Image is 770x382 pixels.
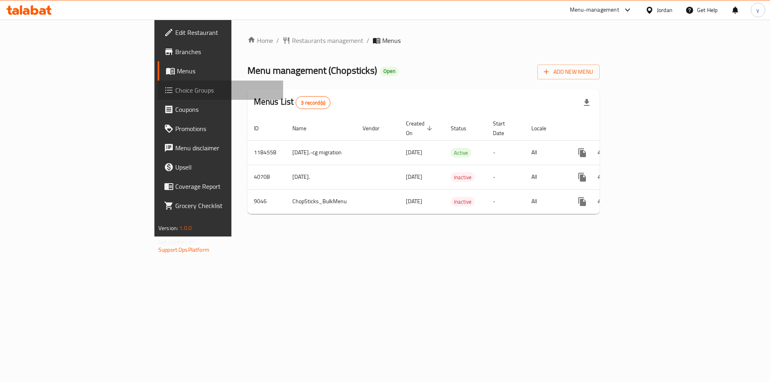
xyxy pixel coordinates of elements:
td: ChopSticks_BulkMenu [286,189,356,214]
span: y [756,6,759,14]
button: Change Status [592,192,611,211]
th: Actions [566,116,656,141]
span: Restaurants management [292,36,363,45]
a: Coupons [158,100,283,119]
nav: breadcrumb [247,36,600,45]
div: Inactive [451,172,475,182]
span: Menus [382,36,401,45]
button: more [573,168,592,187]
button: Add New Menu [537,65,600,79]
div: Open [380,67,399,76]
a: Restaurants management [282,36,363,45]
td: - [486,189,525,214]
a: Menu disclaimer [158,138,283,158]
span: Coverage Report [175,182,277,191]
td: - [486,165,525,189]
span: Add New Menu [544,67,593,77]
div: Menu-management [570,5,619,15]
a: Grocery Checklist [158,196,283,215]
a: Choice Groups [158,81,283,100]
span: Promotions [175,124,277,133]
a: Promotions [158,119,283,138]
span: 1.0.0 [179,223,192,233]
button: more [573,143,592,162]
span: Created On [406,119,435,138]
td: All [525,165,566,189]
a: Coverage Report [158,177,283,196]
a: Upsell [158,158,283,177]
span: Grocery Checklist [175,201,277,210]
span: Coupons [175,105,277,114]
span: [DATE] [406,196,422,206]
span: Edit Restaurant [175,28,277,37]
a: Branches [158,42,283,61]
td: All [525,140,566,165]
li: / [367,36,369,45]
button: Change Status [592,143,611,162]
span: Locale [531,123,557,133]
button: Change Status [592,168,611,187]
span: [DATE] [406,147,422,158]
button: more [573,192,592,211]
span: Branches [175,47,277,57]
td: [DATE]. [286,165,356,189]
span: Active [451,148,471,158]
span: Upsell [175,162,277,172]
span: Choice Groups [175,85,277,95]
h2: Menus List [254,96,330,109]
span: ID [254,123,269,133]
td: [DATE].-cg migration [286,140,356,165]
a: Menus [158,61,283,81]
span: 3 record(s) [296,99,330,107]
td: - [486,140,525,165]
span: Vendor [363,123,390,133]
a: Edit Restaurant [158,23,283,42]
div: Export file [577,93,596,112]
span: Inactive [451,173,475,182]
a: Support.OpsPlatform [158,245,209,255]
span: Get support on: [158,236,195,247]
span: Menu management ( Chopsticks ) [247,61,377,79]
span: Version: [158,223,178,233]
span: Status [451,123,477,133]
div: Total records count [296,96,330,109]
span: Menus [177,66,277,76]
table: enhanced table [247,116,656,214]
span: Open [380,68,399,75]
td: All [525,189,566,214]
span: Inactive [451,197,475,206]
span: Name [292,123,317,133]
span: Start Date [493,119,515,138]
div: Jordan [657,6,673,14]
span: Menu disclaimer [175,143,277,153]
span: [DATE] [406,172,422,182]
